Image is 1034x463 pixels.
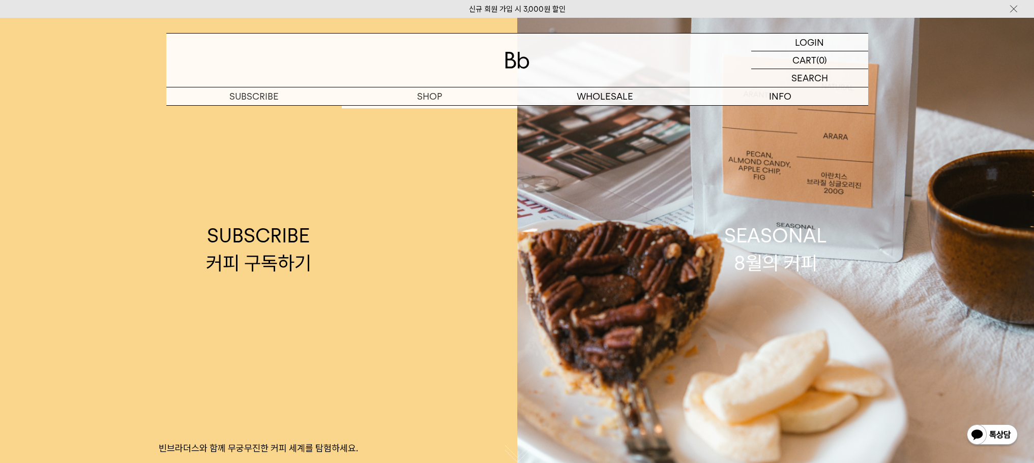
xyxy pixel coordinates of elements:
[795,34,824,51] p: LOGIN
[342,106,517,123] a: 원두
[693,87,868,105] p: INFO
[517,87,693,105] p: WHOLESALE
[469,5,566,14] a: 신규 회원 가입 시 3,000원 할인
[342,87,517,105] a: SHOP
[206,222,311,276] div: SUBSCRIBE 커피 구독하기
[816,51,827,69] p: (0)
[791,69,828,87] p: SEARCH
[966,423,1019,448] img: 카카오톡 채널 1:1 채팅 버튼
[792,51,816,69] p: CART
[751,51,868,69] a: CART (0)
[166,87,342,105] a: SUBSCRIBE
[724,222,827,276] div: SEASONAL 8월의 커피
[751,34,868,51] a: LOGIN
[505,52,529,69] img: 로고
